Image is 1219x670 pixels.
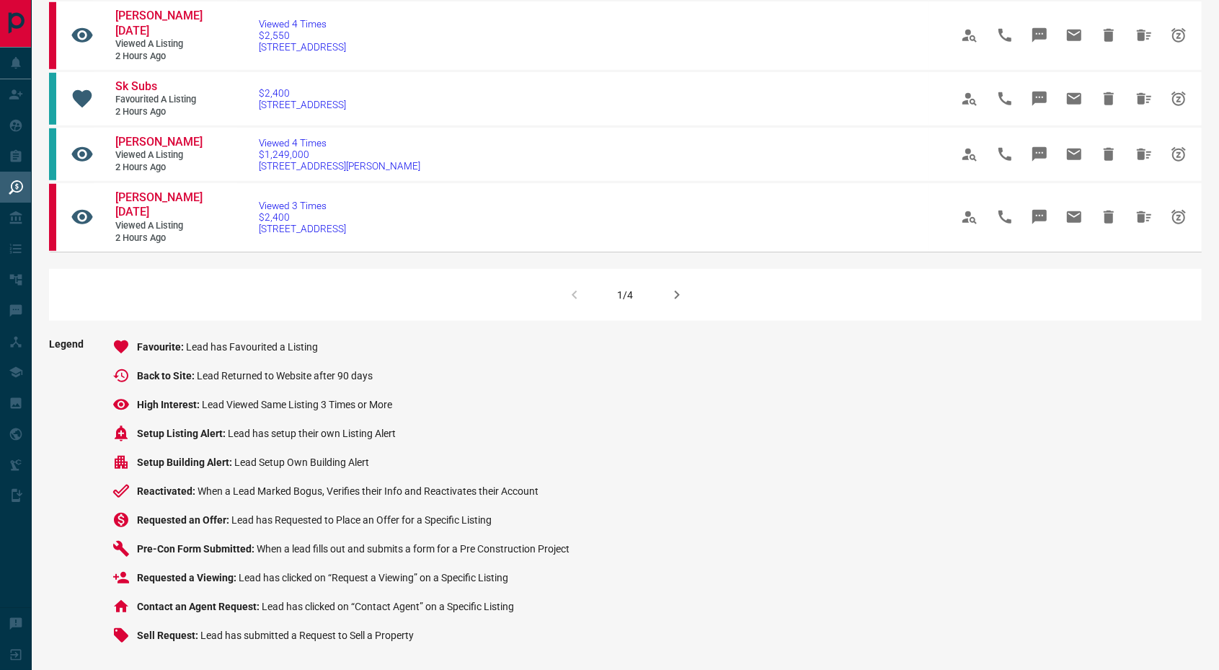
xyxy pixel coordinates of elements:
[1057,18,1091,53] span: Email
[1022,18,1057,53] span: Message
[186,341,318,353] span: Lead has Favourited a Listing
[115,106,202,118] span: 2 hours ago
[137,428,228,439] span: Setup Listing Alert
[1057,200,1091,234] span: Email
[259,99,346,110] span: [STREET_ADDRESS]
[1161,81,1196,116] span: Snooze
[49,184,56,251] div: property.ca
[1022,200,1057,234] span: Message
[1022,81,1057,116] span: Message
[1161,200,1196,234] span: Snooze
[988,18,1022,53] span: Call
[1091,137,1126,172] span: Hide
[198,485,538,497] span: When a Lead Marked Bogus, Verifies their Info and Reactivates their Account
[137,630,200,641] span: Sell Request
[259,211,346,223] span: $2,400
[1057,137,1091,172] span: Email
[137,485,198,497] span: Reactivated
[1127,200,1161,234] span: Hide All from Roxanne Neujahr
[202,399,392,410] span: Lead Viewed Same Listing 3 Times or More
[115,9,202,39] a: [PERSON_NAME][DATE]
[988,200,1022,234] span: Call
[1161,137,1196,172] span: Snooze
[259,137,420,172] a: Viewed 4 Times$1,249,000[STREET_ADDRESS][PERSON_NAME]
[49,2,56,69] div: property.ca
[952,200,987,234] span: View Profile
[262,601,514,612] span: Lead has clicked on “Contact Agent” on a Specific Listing
[137,572,239,583] span: Requested a Viewing
[137,399,202,410] span: High Interest
[259,223,346,234] span: [STREET_ADDRESS]
[988,81,1022,116] span: Call
[1091,81,1126,116] span: Hide
[259,41,346,53] span: [STREET_ADDRESS]
[1127,137,1161,172] span: Hide All from Gigi N
[197,370,373,382] span: Lead Returned to Website after 90 days
[115,190,202,221] a: [PERSON_NAME][DATE]
[228,428,396,439] span: Lead has setup their own Listing Alert
[49,73,56,125] div: condos.ca
[115,190,203,219] span: [PERSON_NAME][DATE]
[259,160,420,172] span: [STREET_ADDRESS][PERSON_NAME]
[115,79,157,93] span: Sk Subs
[231,514,492,526] span: Lead has Requested to Place an Offer for a Specific Listing
[259,18,346,30] span: Viewed 4 Times
[952,18,987,53] span: View Profile
[1127,18,1161,53] span: Hide All from Roxanne Neujahr
[115,94,202,106] span: Favourited a Listing
[115,135,202,150] a: [PERSON_NAME]
[115,135,203,149] span: [PERSON_NAME]
[137,543,257,555] span: Pre-Con Form Submitted
[200,630,414,641] span: Lead has submitted a Request to Sell a Property
[952,81,987,116] span: View Profile
[1091,200,1126,234] span: Hide
[952,137,987,172] span: View Profile
[115,162,202,174] span: 2 hours ago
[137,601,262,612] span: Contact an Agent Request
[115,149,202,162] span: Viewed a Listing
[137,341,186,353] span: Favourite
[257,543,569,555] span: When a lead fills out and submits a form for a Pre Construction Project
[259,137,420,149] span: Viewed 4 Times
[115,79,202,94] a: Sk Subs
[234,457,369,468] span: Lead Setup Own Building Alert
[49,128,56,180] div: condos.ca
[115,220,202,232] span: Viewed a Listing
[259,200,346,234] a: Viewed 3 Times$2,400[STREET_ADDRESS]
[259,149,420,160] span: $1,249,000
[259,87,346,99] span: $2,400
[1022,137,1057,172] span: Message
[115,38,202,50] span: Viewed a Listing
[1161,18,1196,53] span: Snooze
[1057,81,1091,116] span: Email
[1091,18,1126,53] span: Hide
[115,50,202,63] span: 2 hours ago
[49,338,84,656] span: Legend
[259,200,346,211] span: Viewed 3 Times
[137,457,234,468] span: Setup Building Alert
[137,514,231,526] span: Requested an Offer
[988,137,1022,172] span: Call
[1127,81,1161,116] span: Hide All from Sk Subs
[239,572,508,583] span: Lead has clicked on “Request a Viewing” on a Specific Listing
[115,9,203,38] span: [PERSON_NAME][DATE]
[259,30,346,41] span: $2,550
[259,18,346,53] a: Viewed 4 Times$2,550[STREET_ADDRESS]
[115,232,202,244] span: 2 hours ago
[259,87,346,110] a: $2,400[STREET_ADDRESS]
[137,370,197,382] span: Back to Site
[618,289,634,301] div: 1/4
